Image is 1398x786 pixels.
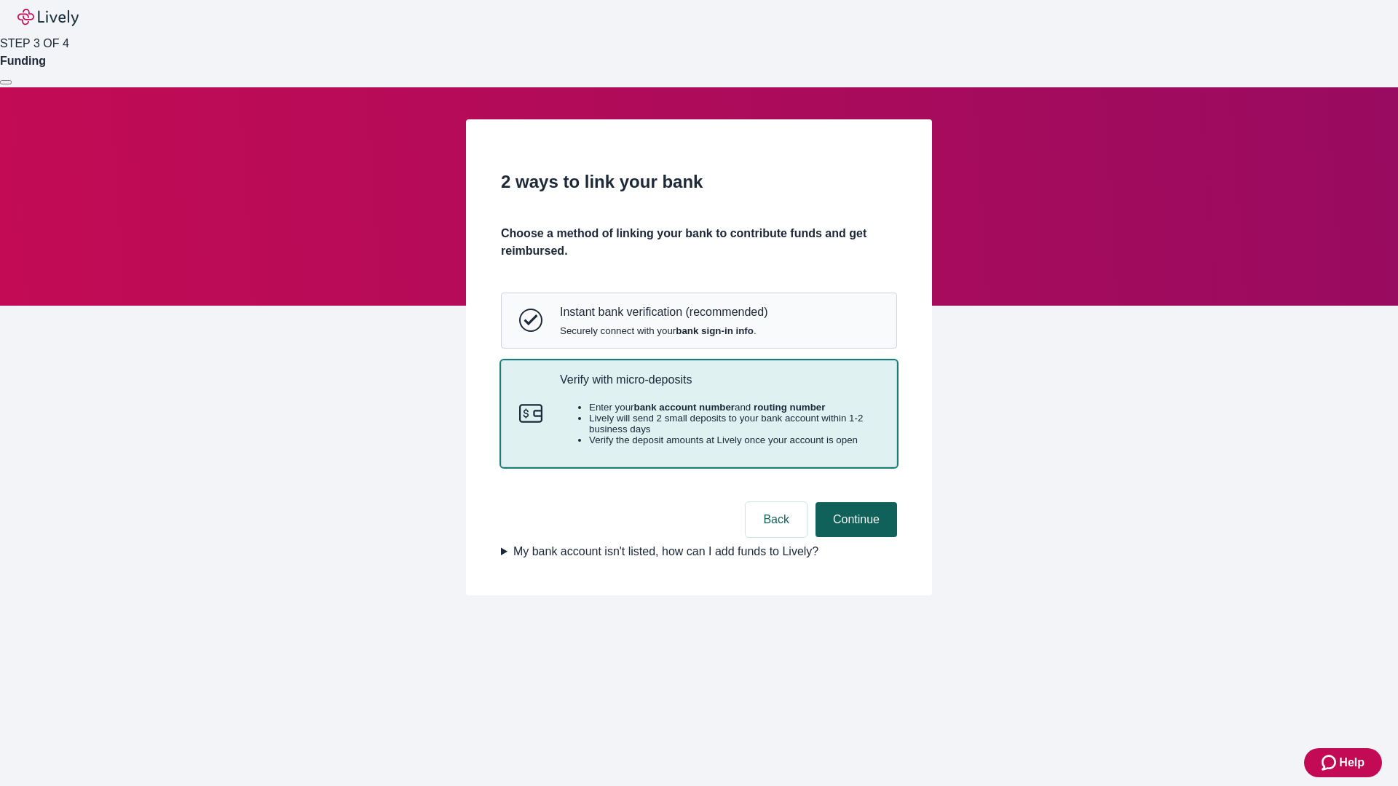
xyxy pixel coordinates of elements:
h4: Choose a method of linking your bank to contribute funds and get reimbursed. [501,225,897,260]
h2: 2 ways to link your bank [501,169,897,195]
span: Help [1339,754,1365,771]
button: Instant bank verificationInstant bank verification (recommended)Securely connect with yourbank si... [502,293,896,347]
span: Securely connect with your . [560,325,767,336]
p: Verify with micro-deposits [560,373,879,386]
button: Continue [815,502,897,537]
button: Back [746,502,807,537]
summary: My bank account isn't listed, how can I add funds to Lively? [501,543,897,560]
svg: Instant bank verification [519,309,542,332]
strong: routing number [754,402,825,413]
li: Lively will send 2 small deposits to your bank account within 1-2 business days [589,413,879,434]
li: Verify the deposit amounts at Lively once your account is open [589,434,879,445]
strong: bank account number [634,402,735,413]
button: Micro-depositsVerify with micro-depositsEnter yourbank account numberand routing numberLively wil... [502,361,896,467]
p: Instant bank verification (recommended) [560,305,767,319]
svg: Micro-deposits [519,402,542,425]
strong: bank sign-in info [676,325,754,336]
li: Enter your and [589,402,879,413]
svg: Zendesk support icon [1322,754,1339,771]
button: Zendesk support iconHelp [1304,748,1382,777]
img: Lively [17,9,79,26]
